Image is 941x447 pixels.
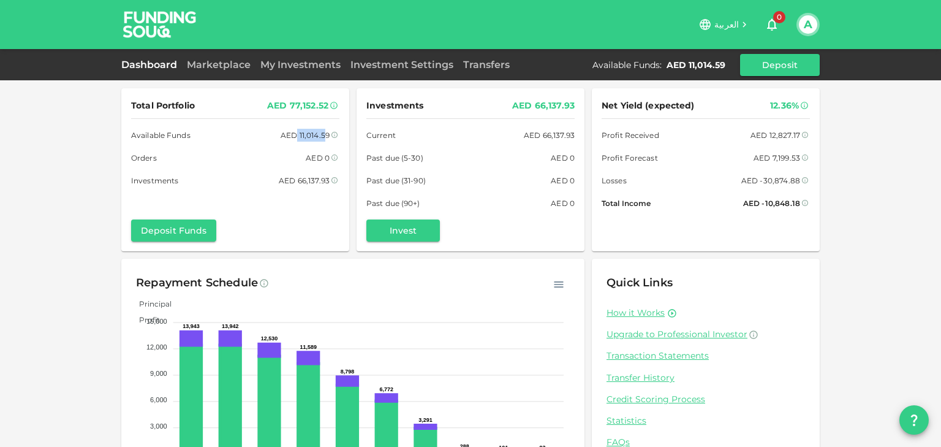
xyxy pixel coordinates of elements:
[592,59,662,71] div: Available Funds :
[899,405,929,435] button: question
[799,15,817,34] button: A
[667,59,725,71] div: AED 11,014.59
[750,129,800,142] div: AED 12,827.17
[512,98,575,113] div: AED 66,137.93
[146,318,167,325] tspan: 15,000
[267,98,328,113] div: AED 77,152.52
[131,220,216,242] button: Deposit Funds
[146,343,167,351] tspan: 12,000
[150,422,167,430] tspan: 3,000
[607,276,673,289] span: Quick Links
[366,151,423,164] span: Past due (5-30)
[714,19,739,30] span: العربية
[551,174,575,187] div: AED 0
[458,59,515,71] a: Transfers
[551,151,575,164] div: AED 0
[182,59,255,71] a: Marketplace
[346,59,458,71] a: Investment Settings
[136,273,258,293] div: Repayment Schedule
[740,54,820,76] button: Deposit
[366,129,396,142] span: Current
[770,98,799,113] div: 12.36%
[773,11,785,23] span: 0
[602,174,627,187] span: Losses
[366,220,440,242] button: Invest
[131,98,195,113] span: Total Portfolio
[281,129,330,142] div: AED 11,014.59
[602,151,658,164] span: Profit Forecast
[607,372,805,384] a: Transfer History
[131,129,191,142] span: Available Funds
[607,307,665,319] a: How it Works
[150,396,167,403] tspan: 6,000
[607,329,805,340] a: Upgrade to Professional Investor
[524,129,575,142] div: AED 66,137.93
[760,12,784,37] button: 0
[743,197,800,210] div: AED -10,848.18
[602,129,659,142] span: Profit Received
[602,98,695,113] span: Net Yield (expected)
[607,394,805,405] a: Credit Scoring Process
[130,299,172,308] span: Principal
[741,174,800,187] div: AED -30,874.88
[131,151,157,164] span: Orders
[279,174,330,187] div: AED 66,137.93
[306,151,330,164] div: AED 0
[130,315,160,324] span: Profit
[131,174,178,187] span: Investments
[551,197,575,210] div: AED 0
[366,98,423,113] span: Investments
[150,370,167,377] tspan: 9,000
[366,197,420,210] span: Past due (90+)
[607,329,747,340] span: Upgrade to Professional Investor
[366,174,426,187] span: Past due (31-90)
[754,151,800,164] div: AED 7,199.53
[602,197,651,210] span: Total Income
[255,59,346,71] a: My Investments
[607,415,805,427] a: Statistics
[607,350,805,362] a: Transaction Statements
[121,59,182,71] a: Dashboard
